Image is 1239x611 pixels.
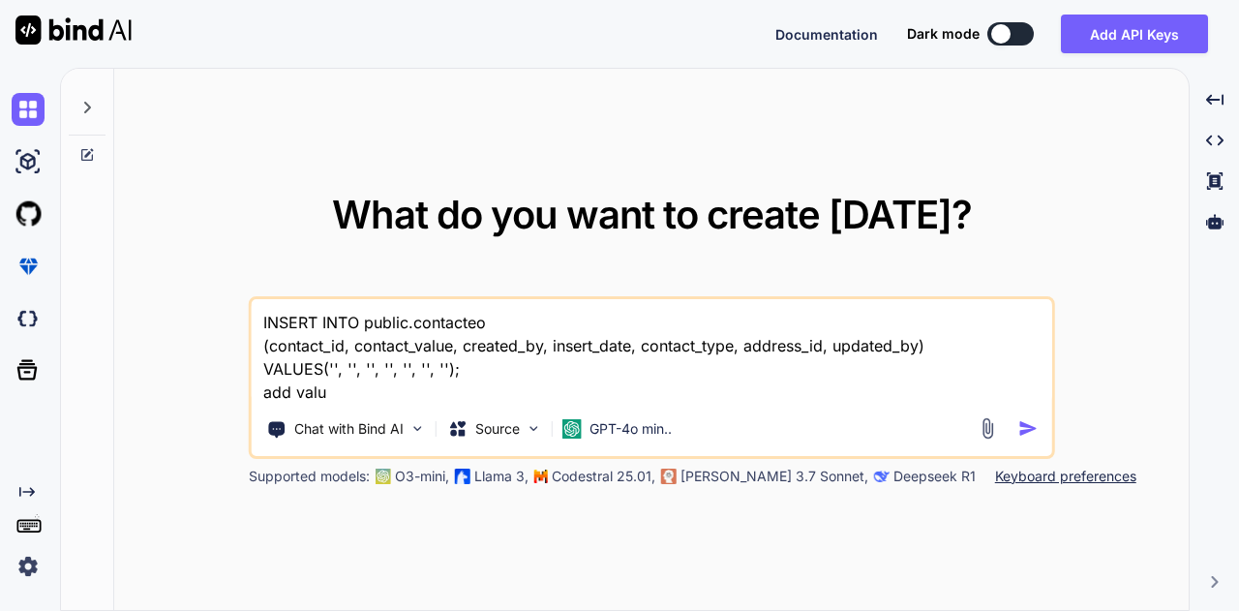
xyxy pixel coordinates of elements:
span: Dark mode [907,24,980,44]
img: claude [661,469,677,484]
span: Documentation [775,26,878,43]
img: Bind AI [15,15,132,45]
button: Add API Keys [1061,15,1208,53]
img: Pick Tools [409,420,426,437]
img: darkCloudIdeIcon [12,302,45,335]
p: Supported models: [249,467,370,486]
button: Documentation [775,24,878,45]
img: icon [1017,418,1038,439]
p: Keyboard preferences [995,467,1136,486]
img: Llama2 [455,469,470,484]
p: Source [475,419,520,439]
p: O3-mini, [395,467,449,486]
p: Deepseek R1 [893,467,976,486]
p: [PERSON_NAME] 3.7 Sonnet, [680,467,868,486]
img: claude [874,469,890,484]
p: Codestral 25.01, [552,467,655,486]
span: What do you want to create [DATE]? [332,191,972,238]
img: ai-studio [12,145,45,178]
img: githubLight [12,198,45,230]
img: GPT-4o mini [562,419,582,439]
textarea: INSERT INTO public.contacteo (contact_id, contact_value, created_by, insert_date, contact_type, a... [252,299,1052,404]
img: attachment [976,417,998,440]
img: Pick Models [526,420,542,437]
p: Llama 3, [474,467,529,486]
img: premium [12,250,45,283]
p: GPT-4o min.. [589,419,672,439]
img: settings [12,550,45,583]
img: GPT-4 [376,469,391,484]
p: Chat with Bind AI [294,419,404,439]
img: Mistral-AI [534,470,548,483]
img: chat [12,93,45,126]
